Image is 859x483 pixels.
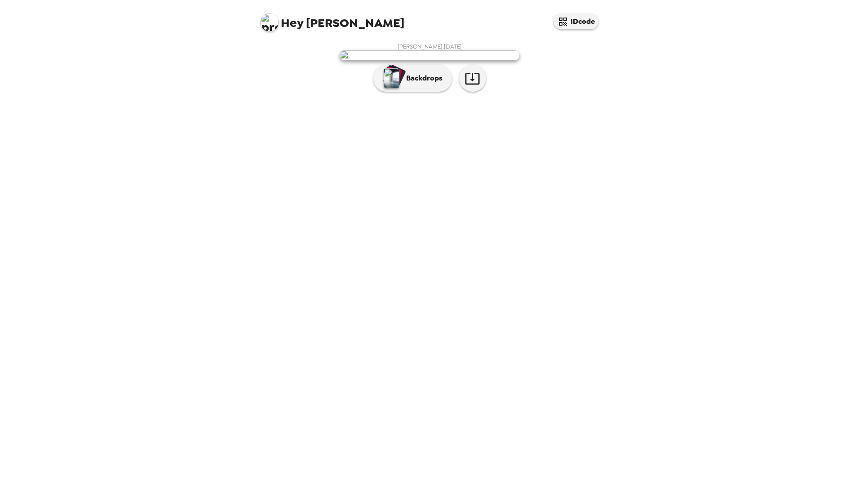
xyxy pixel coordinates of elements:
span: [PERSON_NAME] , [DATE] [398,43,462,50]
span: [PERSON_NAME] [261,9,404,29]
button: IDcode [553,13,598,29]
img: profile pic [261,13,279,31]
img: user [340,50,519,60]
span: Hey [281,15,303,31]
p: Backdrops [402,73,443,84]
button: Backdrops [373,65,452,92]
